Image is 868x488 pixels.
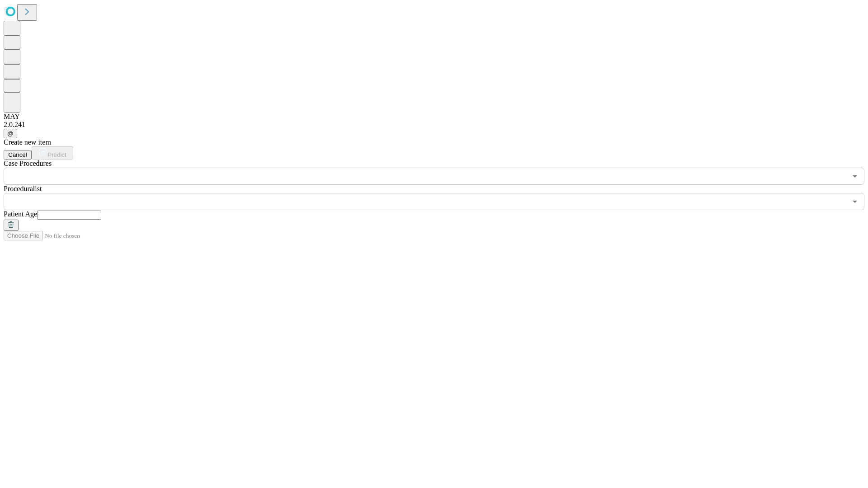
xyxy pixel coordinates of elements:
[4,138,51,146] span: Create new item
[8,151,27,158] span: Cancel
[4,150,32,160] button: Cancel
[4,121,864,129] div: 2.0.241
[7,130,14,137] span: @
[47,151,66,158] span: Predict
[32,146,73,160] button: Predict
[4,113,864,121] div: MAY
[849,195,861,208] button: Open
[849,170,861,183] button: Open
[4,160,52,167] span: Scheduled Procedure
[4,210,37,218] span: Patient Age
[4,129,17,138] button: @
[4,185,42,192] span: Proceduralist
